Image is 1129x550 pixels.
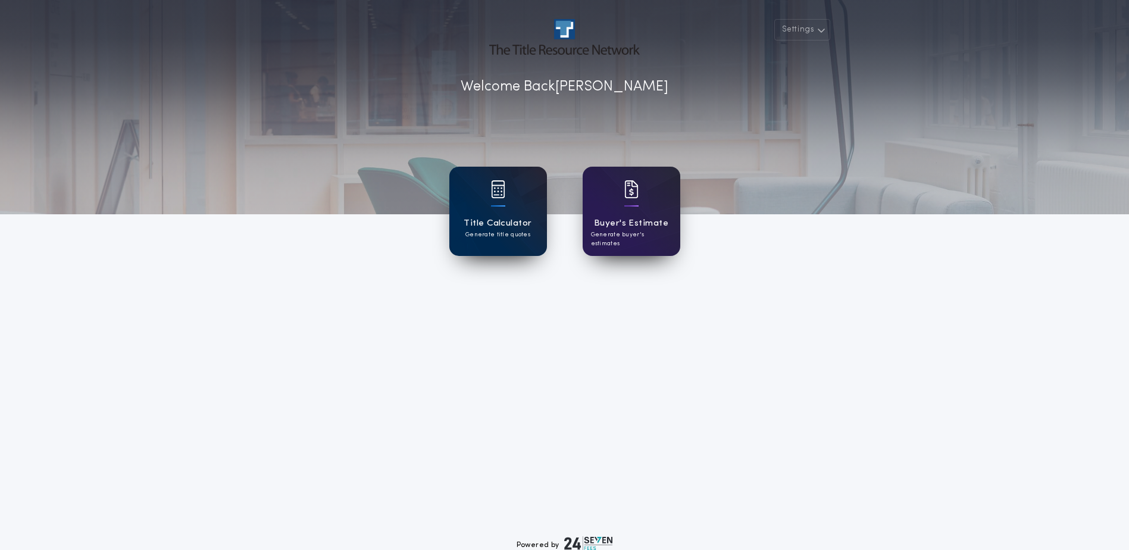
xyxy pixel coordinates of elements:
[591,230,672,248] p: Generate buyer's estimates
[449,167,547,256] a: card iconTitle CalculatorGenerate title quotes
[464,217,531,230] h1: Title Calculator
[491,180,505,198] img: card icon
[774,19,830,40] button: Settings
[465,230,530,239] p: Generate title quotes
[583,167,680,256] a: card iconBuyer's EstimateGenerate buyer's estimates
[489,19,639,55] img: account-logo
[624,180,639,198] img: card icon
[461,76,668,98] p: Welcome Back [PERSON_NAME]
[594,217,668,230] h1: Buyer's Estimate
